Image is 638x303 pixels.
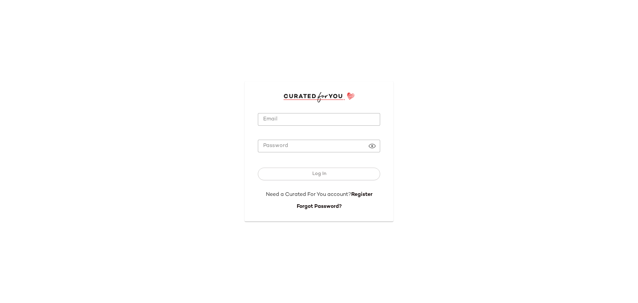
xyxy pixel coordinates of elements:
a: Register [351,192,372,198]
span: Log In [312,171,326,177]
span: Need a Curated For You account? [266,192,351,198]
a: Forgot Password? [297,204,342,210]
img: cfy_login_logo.DGdB1djN.svg [283,92,355,102]
button: Log In [258,168,380,180]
